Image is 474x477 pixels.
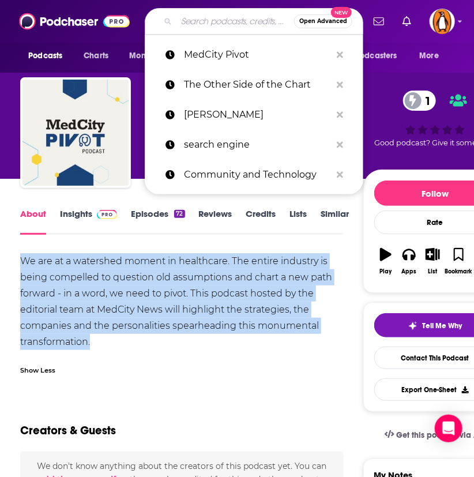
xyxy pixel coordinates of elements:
p: search engine [184,130,331,160]
div: Bookmark [445,268,472,275]
span: Logged in as penguin_portfolio [430,9,455,34]
div: Apps [402,268,417,275]
a: 1 [403,91,437,111]
span: For Podcasters [342,48,397,64]
img: Podchaser Pro [97,210,117,219]
h2: Creators & Guests [20,423,116,438]
span: New [331,7,352,18]
div: 72 [174,210,185,218]
span: More [420,48,439,64]
button: open menu [121,45,185,67]
span: Podcasts [28,48,62,64]
button: Apps [397,241,421,282]
div: We are at a watershed moment in healthcare. The entire industry is being compelled to question ol... [20,253,344,350]
img: User Profile [430,9,455,34]
img: tell me why sparkle [408,321,417,330]
button: Bookmark [445,241,473,282]
div: Open Intercom Messenger [435,415,462,442]
span: Charts [84,48,108,64]
input: Search podcasts, credits, & more... [176,12,294,31]
div: List [428,268,437,275]
p: mel robbins [184,100,331,130]
img: Podchaser - Follow, Share and Rate Podcasts [19,10,130,32]
button: open menu [412,45,454,67]
a: Reviews [199,208,232,235]
a: Lists [290,208,307,235]
button: List [421,241,445,282]
a: MedCity Pivot [145,40,363,70]
a: search engine [145,130,363,160]
a: Community and Technology [145,160,363,190]
p: Community and Technology [184,160,331,190]
a: InsightsPodchaser Pro [60,208,117,235]
div: Search podcasts, credits, & more... [145,8,363,35]
span: Open Advanced [299,18,347,24]
button: Open AdvancedNew [294,14,352,28]
a: The Other Side of the Chart [145,70,363,100]
a: Show notifications dropdown [398,12,416,31]
a: Credits [246,208,276,235]
button: open menu [20,45,77,67]
a: About [20,208,46,235]
a: Episodes72 [131,208,185,235]
button: open menu [334,45,414,67]
span: Monitoring [129,48,170,64]
div: Play [379,268,392,275]
button: Play [374,241,398,282]
p: MedCity Pivot [184,40,331,70]
a: Show notifications dropdown [369,12,389,31]
button: Show profile menu [430,9,455,34]
span: Tell Me Why [422,321,462,330]
p: The Other Side of the Chart [184,70,331,100]
img: MedCity Pivot [22,80,129,186]
a: Similar [321,208,349,235]
span: 1 [415,91,437,111]
a: [PERSON_NAME] [145,100,363,130]
a: Charts [76,45,115,67]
